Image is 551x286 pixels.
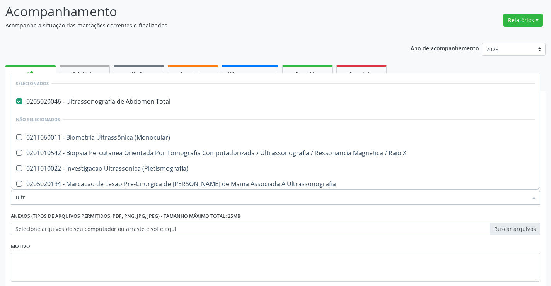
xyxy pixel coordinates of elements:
p: Acompanhamento [5,2,384,21]
div: 0201010542 - Biopsia Percutanea Orientada Por Tomografia Computadorizada / Ultrassonografia / Res... [16,150,535,156]
p: Acompanhe a situação das marcações correntes e finalizadas [5,21,384,29]
div: 0205020194 - Marcacao de Lesao Pre-Cirurgica de [PERSON_NAME] de Mama Associada A Ultrassonografia [16,181,535,187]
div: 0205020046 - Ultrassonografia de Abdomen Total [16,98,535,104]
span: Solicitados [73,71,97,77]
div: 0211060011 - Biometria Ultrassônica (Monocular) [16,134,535,140]
span: Cancelados [349,71,375,77]
p: Ano de acompanhamento [411,43,479,53]
input: Buscar por procedimentos [16,189,527,205]
span: Na fila [131,71,146,77]
label: Motivo [11,241,30,253]
button: Relatórios [503,14,543,27]
span: Agendados [180,71,206,77]
div: 0211010022 - Investigacao Ultrassonica (Pletismografia) [16,165,535,171]
span: Resolvidos [295,71,319,77]
label: Anexos (Tipos de arquivos permitidos: PDF, PNG, JPG, JPEG) - Tamanho máximo total: 25MB [11,211,241,223]
span: Não compareceram [228,71,273,77]
div: person_add [26,70,35,78]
